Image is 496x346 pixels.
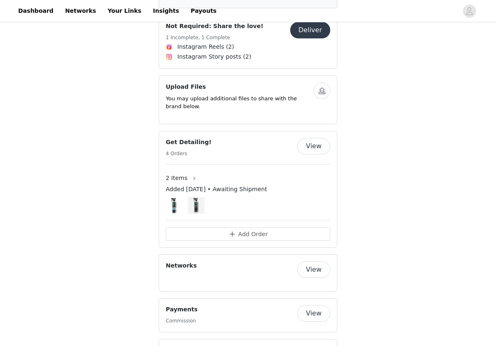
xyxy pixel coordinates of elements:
img: Instagram Reels Icon [166,44,172,50]
span: Added [DATE] • Awaiting Shipment [166,185,267,194]
button: View [297,305,330,322]
div: Get Detailing! [159,131,337,248]
button: View [297,261,330,278]
a: Networks [60,2,101,20]
img: 3D GLW Series Odor Eliminator [189,197,203,214]
button: Add Order [166,228,330,241]
button: Deliver [290,22,330,38]
img: Glass Cleaner [166,197,183,214]
a: Your Links [103,2,146,20]
div: Payments [159,298,337,332]
a: Payouts [186,2,222,20]
h5: 1 Incomplete, 1 Complete [166,34,263,41]
img: Instagram Icon [166,54,172,60]
div: Networks [159,254,337,291]
a: Insights [148,2,184,20]
div: avatar [465,5,473,18]
span: Instagram Story posts (2) [177,52,251,61]
h4: Payments [166,305,198,314]
span: 2 Items [166,174,188,182]
button: View [297,138,330,154]
h5: Commission [166,317,198,325]
h5: 4 Orders [166,150,212,157]
a: Dashboard [13,2,58,20]
img: Image Background Blur [188,195,205,216]
h4: Not Required: Share the love! [166,22,263,31]
h4: Networks [166,261,197,270]
p: You may upload additional files to share with the brand below. [166,95,314,111]
div: Not Required: Share the love! [159,15,337,69]
h4: Get Detailing! [166,138,212,147]
span: Instagram Reels (2) [177,43,234,51]
h4: Upload Files [166,83,314,91]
